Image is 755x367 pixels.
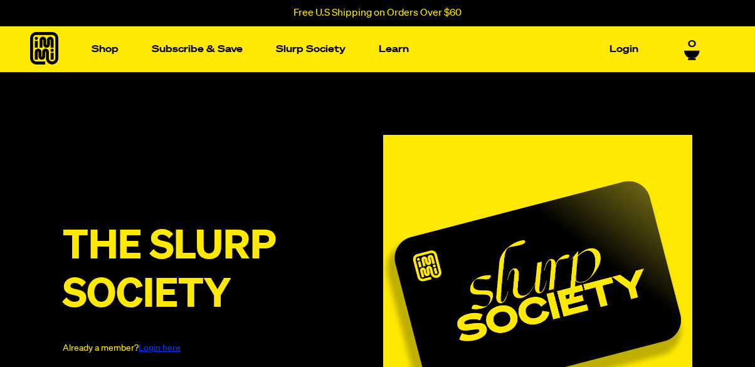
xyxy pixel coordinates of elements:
a: Learn [374,40,414,59]
a: Slurp Society [271,40,351,59]
span: 0 [688,39,696,50]
p: Free U.S Shipping on Orders Over $60 [293,8,462,19]
h2: The Slurp Society [63,223,320,320]
a: 0 [684,39,700,60]
a: Login [605,40,643,59]
nav: Main navigation [87,26,643,72]
p: Already a member? [63,341,320,355]
a: Subscribe & Save [147,40,248,59]
a: Login here [139,344,181,353]
a: Shop [87,40,124,59]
